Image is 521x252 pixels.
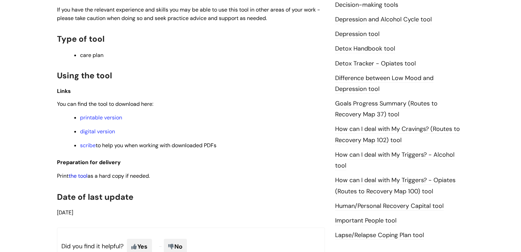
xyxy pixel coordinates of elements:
[335,30,380,39] a: Depression tool
[57,209,73,216] span: [DATE]
[335,151,455,170] a: How can I deal with My Triggers? - Alcohol tool
[335,74,433,94] a: Difference between Low Mood and Depression tool
[57,6,320,22] span: If you have the relevant experience and skills you may be able to use this tool in other areas of...
[335,99,438,119] a: Goals Progress Summary (Routes to Recovery Map 37) tool
[335,44,395,53] a: Detox Handbook tool
[69,172,88,179] a: the tool
[335,59,416,68] a: Detox Tracker - Opiates tool
[57,172,150,179] span: Print as a hard copy if needed.
[57,88,71,95] span: Links
[335,1,398,9] a: Decision-making tools
[335,15,432,24] a: Depression and Alcohol Cycle tool
[57,192,133,202] span: Date of last update
[335,202,444,211] a: Human/Personal Recovery Capital tool
[80,142,216,149] span: to help you when working with downloaded PDFs
[57,100,153,108] span: You can find the tool to download here:
[80,128,115,135] a: digital version
[335,216,397,225] a: Important People tool
[80,114,122,121] a: printable version
[57,159,121,166] span: Preparation for delivery
[80,52,103,59] span: care plan
[335,125,460,144] a: How can I deal with My Cravings? (Routes to Recovery Map 102) tool
[57,34,104,44] span: Type of tool
[335,176,456,196] a: How can I deal with My Triggers? - Opiates (Routes to Recovery Map 100) tool
[80,142,96,149] a: scribe
[57,70,112,81] span: Using the tool
[335,231,424,240] a: Lapse/Relapse Coping Plan tool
